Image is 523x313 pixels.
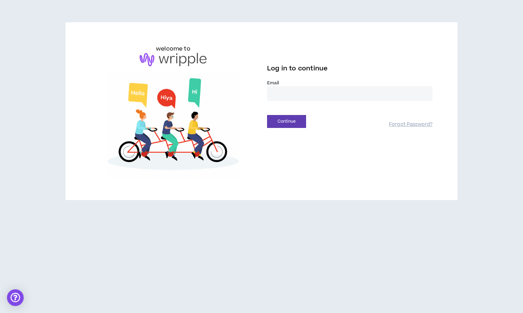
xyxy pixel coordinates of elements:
[267,115,306,128] button: Continue
[7,289,24,306] div: Open Intercom Messenger
[91,73,256,178] img: Welcome to Wripple
[389,121,432,128] a: Forgot Password?
[267,64,328,73] span: Log in to continue
[267,80,432,86] label: Email
[140,53,206,66] img: logo-brand.png
[156,45,190,53] h6: welcome to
